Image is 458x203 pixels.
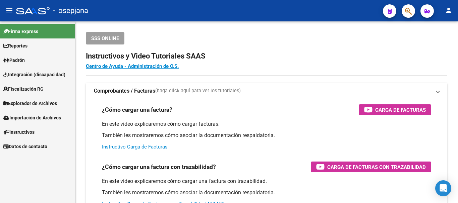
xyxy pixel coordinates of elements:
[3,57,25,64] span: Padrón
[3,28,38,35] span: Firma Express
[311,162,431,172] button: Carga de Facturas con Trazabilidad
[359,104,431,115] button: Carga de Facturas
[3,100,57,107] span: Explorador de Archivos
[94,87,155,95] strong: Comprobantes / Facturas
[86,83,447,99] mat-expansion-panel-header: Comprobantes / Facturas(haga click aquí para ver los tutoriales)
[86,32,124,44] button: SSS ONLINE
[435,180,451,196] div: Open Intercom Messenger
[86,63,179,69] a: Centro de Ayuda - Administración de O.S.
[155,87,241,95] span: (haga click aquí para ver los tutoriales)
[91,35,119,41] span: SSS ONLINE
[102,189,431,196] p: También les mostraremos cómo asociar la documentación respaldatoria.
[3,42,27,49] span: Reportes
[102,178,431,185] p: En este video explicaremos cómo cargar una factura con trazabilidad.
[445,6,453,14] mat-icon: person
[102,105,172,114] h3: ¿Cómo cargar una factura?
[375,106,426,114] span: Carga de Facturas
[327,163,426,171] span: Carga de Facturas con Trazabilidad
[3,71,65,78] span: Integración (discapacidad)
[102,162,216,172] h3: ¿Cómo cargar una factura con trazabilidad?
[3,85,44,93] span: Fiscalización RG
[5,6,13,14] mat-icon: menu
[102,144,168,150] a: Instructivo Carga de Facturas
[3,128,35,136] span: Instructivos
[102,132,431,139] p: También les mostraremos cómo asociar la documentación respaldatoria.
[3,114,61,121] span: Importación de Archivos
[102,120,431,128] p: En este video explicaremos cómo cargar facturas.
[53,3,88,18] span: - osepjana
[3,143,47,150] span: Datos de contacto
[86,50,447,63] h2: Instructivos y Video Tutoriales SAAS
